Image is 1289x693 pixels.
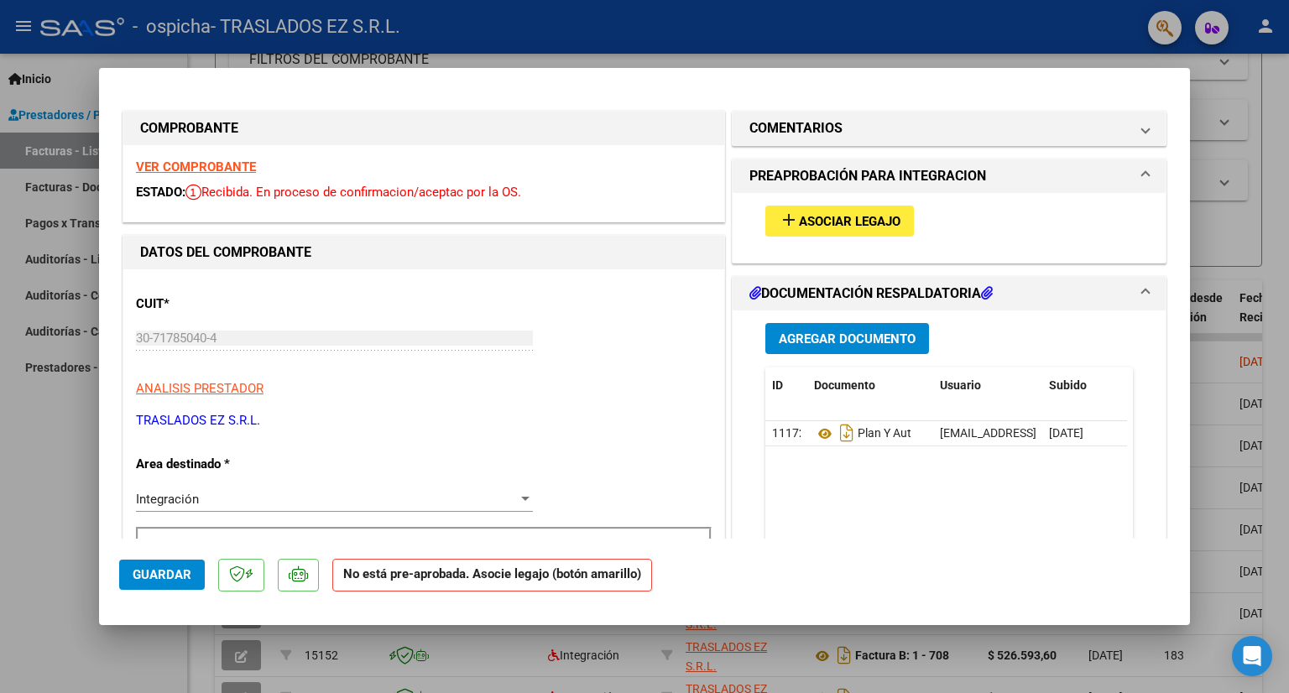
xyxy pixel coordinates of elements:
div: Open Intercom Messenger [1232,636,1272,676]
strong: DATOS DEL COMPROBANTE [140,244,311,260]
h1: COMENTARIOS [749,118,843,138]
mat-icon: add [779,210,799,230]
span: ESTADO: [136,185,185,200]
h1: PREAPROBACIÓN PARA INTEGRACION [749,166,986,186]
mat-expansion-panel-header: DOCUMENTACIÓN RESPALDATORIA [733,277,1166,310]
p: Area destinado * [136,455,309,474]
mat-expansion-panel-header: COMENTARIOS [733,112,1166,145]
h1: DOCUMENTACIÓN RESPALDATORIA [749,284,993,304]
strong: COMPROBANTE [140,120,238,136]
p: TRASLADOS EZ S.R.L. [136,411,712,430]
button: Agregar Documento [765,323,929,354]
span: ID [772,378,783,392]
span: Guardar [133,567,191,582]
span: Integración [136,492,199,507]
p: CUIT [136,294,309,314]
span: Documento [814,378,875,392]
span: Usuario [940,378,981,392]
datatable-header-cell: ID [765,367,807,404]
span: [DATE] [1049,426,1083,440]
button: Asociar Legajo [765,206,914,237]
datatable-header-cell: Documento [807,367,933,404]
datatable-header-cell: Acción [1126,367,1210,404]
span: Recibida. En proceso de confirmacion/aceptac por la OS. [185,185,521,200]
div: DOCUMENTACIÓN RESPALDATORIA [733,310,1166,659]
i: Descargar documento [836,419,858,446]
span: ANALISIS PRESTADOR [136,381,264,396]
datatable-header-cell: Usuario [933,367,1042,404]
span: Asociar Legajo [799,214,900,229]
strong: No está pre-aprobada. Asocie legajo (botón amarillo) [332,559,652,591]
datatable-header-cell: Subido [1042,367,1126,404]
span: 11172 [772,426,806,440]
mat-expansion-panel-header: PREAPROBACIÓN PARA INTEGRACION [733,159,1166,193]
span: Plan Y Aut [814,427,911,440]
span: Subido [1049,378,1087,392]
div: PREAPROBACIÓN PARA INTEGRACION [733,193,1166,263]
span: Agregar Documento [779,331,916,346]
a: VER COMPROBANTE [136,159,256,175]
button: Guardar [119,560,205,590]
